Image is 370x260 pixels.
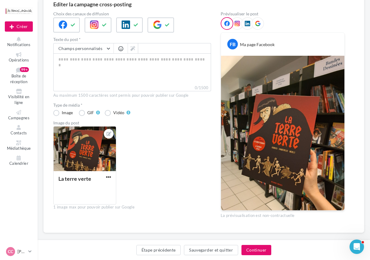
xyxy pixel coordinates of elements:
[5,51,33,64] a: Opérations
[241,245,271,255] button: Continuer
[54,43,113,54] button: Champs personnalisés
[53,93,211,98] div: Au maximum 1500 caractères sont permis pour pouvoir publier sur Google
[53,103,211,107] label: Type de média *
[5,109,33,122] a: Campagnes
[5,21,33,32] div: Nouvelle campagne
[5,21,33,32] button: Créer
[5,88,33,106] a: Visibilité en ligne
[9,161,28,166] span: Calendrier
[221,211,345,218] div: La prévisualisation est non-contractuelle
[9,58,29,62] span: Opérations
[8,95,29,105] span: Visibilité en ligne
[53,85,211,91] label: 0/1500
[184,245,238,255] button: Sauvegarder et quitter
[5,154,33,167] a: Calendrier
[227,39,238,49] div: FB
[240,42,275,48] div: Ma page Facebook
[87,111,94,115] div: GIF
[113,111,124,115] div: Vidéo
[53,12,211,16] label: Choix des canaux de diffusion
[350,240,364,254] iframe: Intercom live chat
[53,121,211,125] div: Image du post
[58,46,102,51] span: Champs personnalisés
[221,12,345,16] div: Prévisualiser le post
[7,42,30,47] span: Notifications
[8,115,30,120] span: Campagnes
[53,2,132,7] div: Editer la campagne cross-posting
[5,139,33,152] a: Médiathèque
[136,245,181,255] button: Étape précédente
[5,36,33,49] button: Notifications
[5,66,33,85] a: Boîte de réception99+
[8,249,13,255] span: CC
[10,74,27,84] span: Boîte de réception
[20,67,29,72] div: 99+
[62,111,73,115] div: Image
[17,249,26,255] p: [PERSON_NAME]
[58,175,91,182] div: La terre verte
[5,124,33,137] a: Contacts
[7,146,31,151] span: Médiathèque
[53,37,211,42] label: Texte du post *
[53,205,211,210] div: 1 image max pour pouvoir publier sur Google
[11,130,27,135] span: Contacts
[5,246,33,257] a: CC [PERSON_NAME]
